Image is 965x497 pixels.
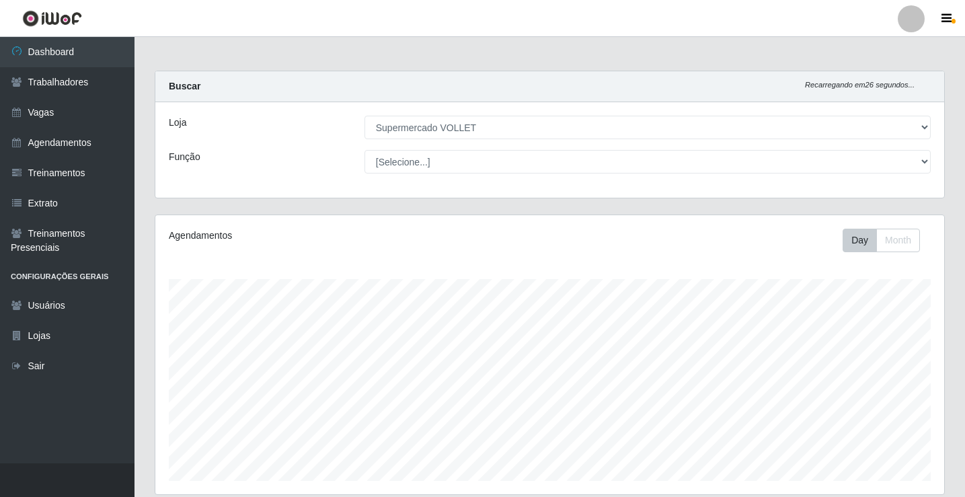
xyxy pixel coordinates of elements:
[169,229,475,243] div: Agendamentos
[169,150,200,164] label: Função
[169,116,186,130] label: Loja
[169,81,200,91] strong: Buscar
[843,229,920,252] div: First group
[876,229,920,252] button: Month
[843,229,931,252] div: Toolbar with button groups
[843,229,877,252] button: Day
[22,10,82,27] img: CoreUI Logo
[805,81,915,89] i: Recarregando em 26 segundos...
